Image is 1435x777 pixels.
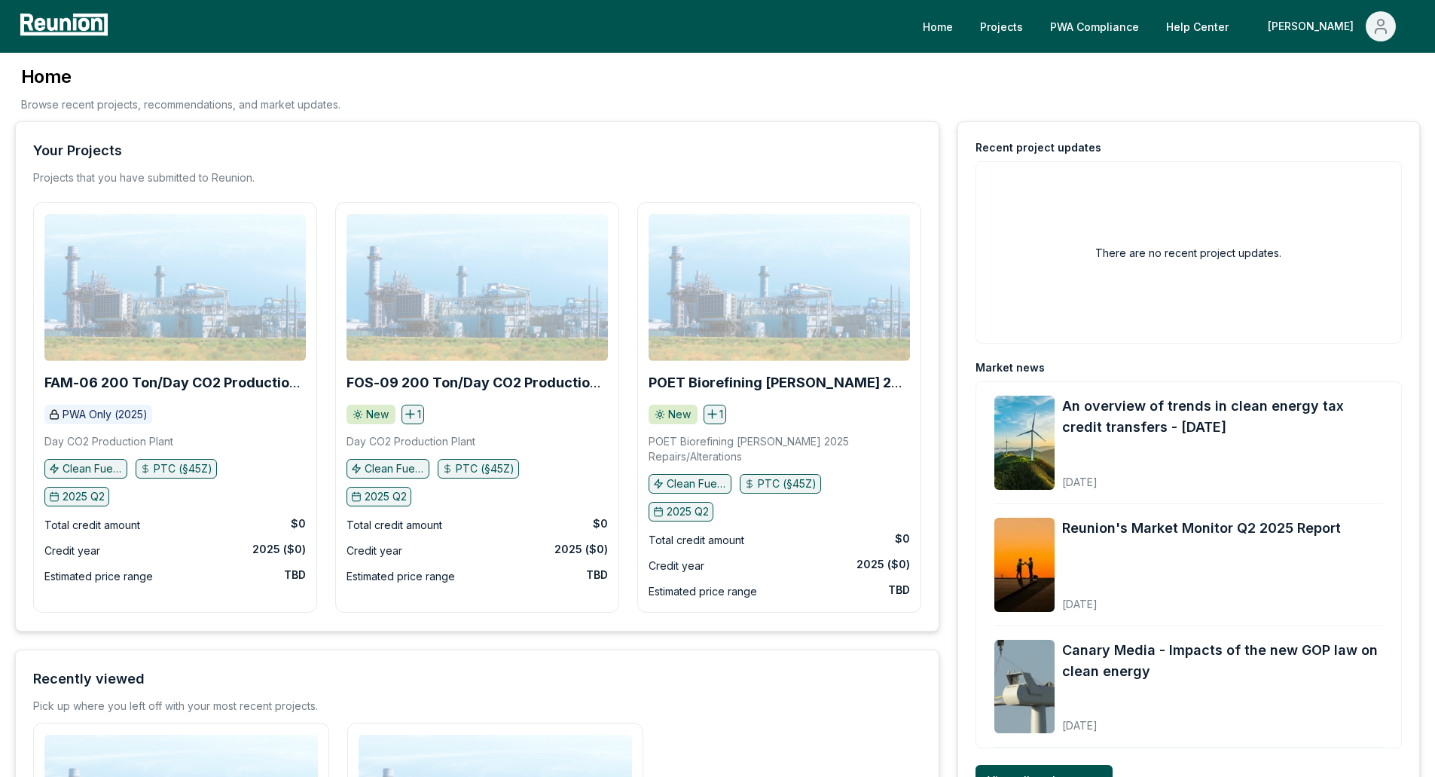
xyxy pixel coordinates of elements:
div: [DATE] [1062,707,1383,733]
div: Estimated price range [649,583,757,601]
div: Total credit amount [649,531,744,549]
div: $0 [291,516,306,531]
div: $0 [593,516,608,531]
div: $0 [895,531,910,546]
div: Estimated price range [347,567,455,586]
div: Your Projects [33,140,122,161]
a: Canary Media - Impacts of the new GOP law on clean energy [1062,640,1383,682]
button: 2025 Q2 [347,487,411,506]
p: Day CO2 Production Plant [347,434,475,449]
div: Market news [975,360,1045,375]
div: Recent project updates [975,140,1101,155]
p: 2025 Q2 [667,504,709,519]
div: Credit year [347,542,402,560]
div: [PERSON_NAME] [1268,11,1360,41]
button: 1 [401,405,424,424]
button: [PERSON_NAME] [1256,11,1408,41]
p: Clean Fuel Production [365,461,425,476]
div: Estimated price range [44,567,153,586]
img: Reunion's Market Monitor Q2 2025 Report [994,518,1055,612]
a: Home [911,11,965,41]
div: [DATE] [1062,463,1383,490]
button: Clean Fuel Production [649,474,731,494]
p: New [366,407,389,422]
div: 2025 ($0) [856,557,910,572]
p: Projects that you have submitted to Reunion. [33,170,255,185]
img: An overview of trends in clean energy tax credit transfers - August 2025 [994,396,1055,490]
nav: Main [911,11,1420,41]
p: PWA Only (2025) [63,407,148,422]
div: Recently viewed [33,668,145,690]
h3: Home [21,65,340,89]
p: PTC (§45Z) [758,476,817,491]
a: Help Center [1154,11,1241,41]
button: Clean Fuel Production [347,459,429,479]
p: Day CO2 Production Plant [44,434,173,449]
div: Pick up where you left off with your most recent projects. [33,699,318,714]
div: Total credit amount [347,516,442,534]
button: 2025 Q2 [649,502,713,522]
button: Clean Fuel Production [44,459,127,479]
p: 2025 Q2 [365,489,407,504]
p: PTC (§45Z) [456,461,514,476]
div: TBD [586,567,608,583]
p: New [668,407,691,422]
div: Credit year [649,557,704,575]
a: An overview of trends in clean energy tax credit transfers - [DATE] [1062,396,1383,438]
p: 2025 Q2 [63,489,105,504]
div: 2025 ($0) [252,542,306,557]
h2: There are no recent project updates. [1095,245,1281,261]
div: Total credit amount [44,516,140,534]
a: PWA Compliance [1038,11,1151,41]
div: 2025 ($0) [554,542,608,557]
div: [DATE] [1062,586,1341,612]
a: Reunion's Market Monitor Q2 2025 Report [1062,518,1341,539]
p: Clean Fuel Production [667,476,727,491]
p: PTC (§45Z) [154,461,212,476]
button: 2025 Q2 [44,487,109,506]
p: Clean Fuel Production [63,461,123,476]
p: POET Biorefining [PERSON_NAME] 2025 Repairs/Alterations [649,434,910,464]
div: TBD [284,567,306,583]
a: Projects [968,11,1035,41]
p: Browse recent projects, recommendations, and market updates. [21,96,340,112]
img: Canary Media - Impacts of the new GOP law on clean energy [994,640,1055,734]
div: TBD [888,583,910,598]
div: Credit year [44,542,100,560]
button: 1 [704,405,726,424]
